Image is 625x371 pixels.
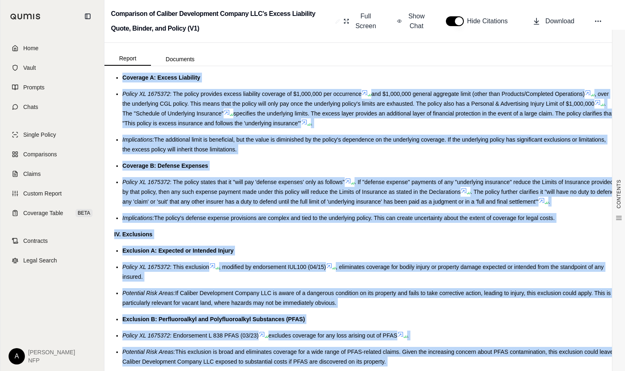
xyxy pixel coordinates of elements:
[122,247,234,254] span: Exclusion A: Expected or Intended Injury
[151,53,209,66] button: Documents
[354,11,377,31] span: Full Screen
[104,52,151,66] button: Report
[407,11,426,31] span: Show Chat
[407,332,409,339] span: .
[122,332,170,339] span: Policy XL 1675372
[5,251,99,269] a: Legal Search
[122,290,611,306] span: If Caliber Development Company LLC is aware of a dangerous condition on its property and fails to...
[122,316,305,322] span: Exclusion B: Perfluoroalkyl and Polyfluoroalkyl Substances (PFAS)
[81,10,94,23] button: Collapse sidebar
[23,44,38,52] span: Home
[23,103,38,111] span: Chats
[28,356,75,364] span: NFP
[122,349,613,365] span: This exclusion is broad and eliminates coverage for a wide range of PFAS-related claims. Given th...
[122,162,208,169] span: Coverage B: Defense Expenses
[23,64,36,72] span: Vault
[23,170,41,178] span: Claims
[122,290,175,296] span: Potential Risk Areas:
[170,332,259,339] span: : Endorsement L 838 PFAS (03/23)
[371,91,585,97] span: and $1,000,000 general aggregate limit (other than Products/Completed Operations)
[5,78,99,96] a: Prompts
[23,209,63,217] span: Coverage Table
[268,332,397,339] span: excludes coverage for any loss arising out of PFAS
[467,16,513,26] span: Hide Citations
[5,98,99,116] a: Chats
[122,349,175,355] span: Potential Risk Areas:
[23,150,57,158] span: Comparisons
[5,59,99,77] a: Vault
[5,165,99,183] a: Claims
[5,204,99,222] a: Coverage TableBETA
[23,237,48,245] span: Contracts
[122,110,613,127] span: specifies the underlying limits. The excess layer provides an additional layer of financial prote...
[122,136,606,153] span: The additional limit is beneficial, but the value is diminished by the policy's dependence on the...
[122,91,170,97] span: Policy XL 1675372
[545,16,574,26] span: Download
[10,13,41,20] img: Qumis Logo
[170,264,209,270] span: : This exclusion
[122,264,604,280] span: , eliminates coverage for bodily injury or property damage expected or intended from the standpoi...
[219,264,326,270] span: , modified by endorsement IUL100 (04/15)
[75,209,93,217] span: BETA
[311,120,312,127] span: .
[394,8,430,34] button: Show Chat
[28,348,75,356] span: [PERSON_NAME]
[23,131,56,139] span: Single Policy
[122,74,200,81] span: Coverage A: Excess Liability
[122,179,613,195] span: . If "defense expense" payments of any "underlying insurance" reduce the Limits of Insurance prov...
[5,184,99,202] a: Custom Report
[170,179,345,185] span: : The policy states that it "will pay 'defense expenses' only as follows"
[23,189,62,198] span: Custom Report
[23,83,44,91] span: Prompts
[154,215,555,221] span: The policy's defense expense provisions are complex and tied to the underlying policy. This can c...
[548,198,550,205] span: .
[23,256,57,264] span: Legal Search
[122,136,154,143] span: Implications:
[5,232,99,250] a: Contracts
[5,39,99,57] a: Home
[122,215,154,221] span: Implications:
[111,7,332,36] h2: Comparison of Caliber Development Company LLC's Excess Liability Quote, Binder, and Policy (V1)
[170,91,362,97] span: : The policy provides excess liability coverage of $1,000,000 per occurrence
[114,231,153,238] strong: IV. Exclusions
[122,179,170,185] span: Policy XL 1675372
[5,126,99,144] a: Single Policy
[616,180,622,209] span: CONTENTS
[122,264,170,270] span: Policy XL 1675372
[340,8,381,34] button: Full Screen
[5,145,99,163] a: Comparisons
[529,13,578,29] button: Download
[9,348,25,364] div: A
